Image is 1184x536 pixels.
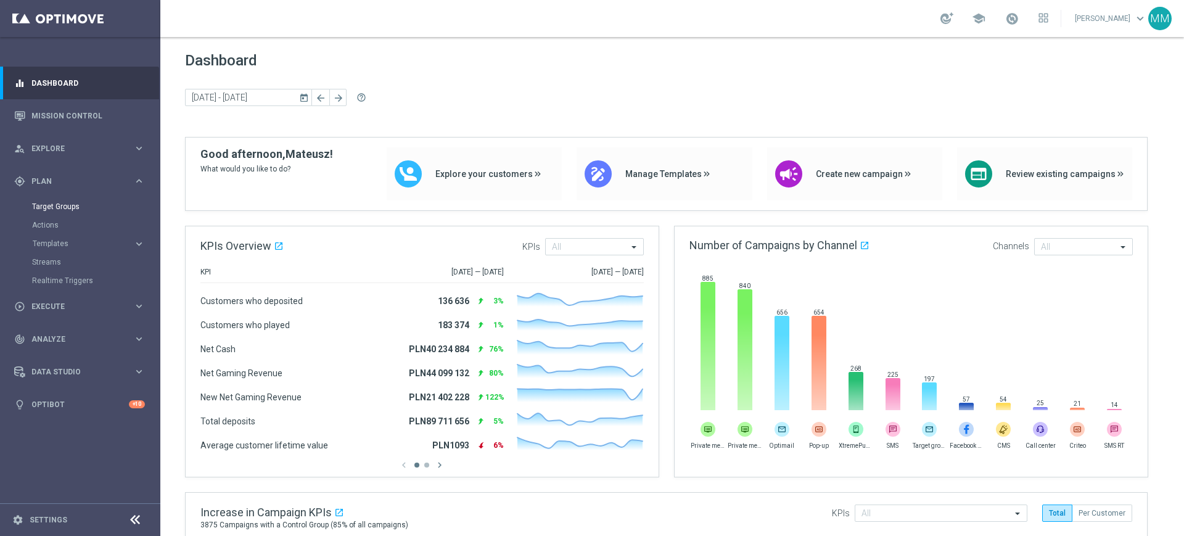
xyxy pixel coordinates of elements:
button: Data Studio keyboard_arrow_right [14,367,146,377]
div: Analyze [14,334,133,345]
i: settings [12,514,23,526]
div: Data Studio [14,366,133,377]
i: lightbulb [14,399,25,410]
a: [PERSON_NAME]keyboard_arrow_down [1074,9,1148,28]
div: Target Groups [32,197,159,216]
button: Templates keyboard_arrow_right [32,239,146,249]
button: person_search Explore keyboard_arrow_right [14,144,146,154]
button: lightbulb Optibot +10 [14,400,146,410]
i: keyboard_arrow_right [133,238,145,250]
a: Mission Control [31,99,145,132]
a: Dashboard [31,67,145,99]
i: keyboard_arrow_right [133,142,145,154]
i: person_search [14,143,25,154]
button: gps_fixed Plan keyboard_arrow_right [14,176,146,186]
a: Target Groups [32,202,128,212]
i: keyboard_arrow_right [133,366,145,377]
a: Streams [32,257,128,267]
div: Templates [32,234,159,253]
a: Settings [30,516,67,524]
span: Analyze [31,336,133,343]
span: Templates [33,240,121,247]
div: Mission Control [14,99,145,132]
i: track_changes [14,334,25,345]
i: equalizer [14,78,25,89]
button: Mission Control [14,111,146,121]
div: Execute [14,301,133,312]
span: Execute [31,303,133,310]
div: Explore [14,143,133,154]
i: gps_fixed [14,176,25,187]
div: Actions [32,216,159,234]
span: school [972,12,985,25]
i: keyboard_arrow_right [133,175,145,187]
i: keyboard_arrow_right [133,300,145,312]
button: equalizer Dashboard [14,78,146,88]
div: Dashboard [14,67,145,99]
a: Optibot [31,388,129,421]
span: Data Studio [31,368,133,376]
span: keyboard_arrow_down [1133,12,1147,25]
div: Optibot [14,388,145,421]
div: Realtime Triggers [32,271,159,290]
a: Realtime Triggers [32,276,128,286]
div: Streams [32,253,159,271]
button: play_circle_outline Execute keyboard_arrow_right [14,302,146,311]
div: MM [1148,7,1172,30]
span: Plan [31,178,133,185]
button: track_changes Analyze keyboard_arrow_right [14,334,146,344]
div: Plan [14,176,133,187]
span: Explore [31,145,133,152]
div: +10 [129,400,145,408]
div: Templates [33,240,133,247]
a: Actions [32,220,128,230]
i: play_circle_outline [14,301,25,312]
i: keyboard_arrow_right [133,333,145,345]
